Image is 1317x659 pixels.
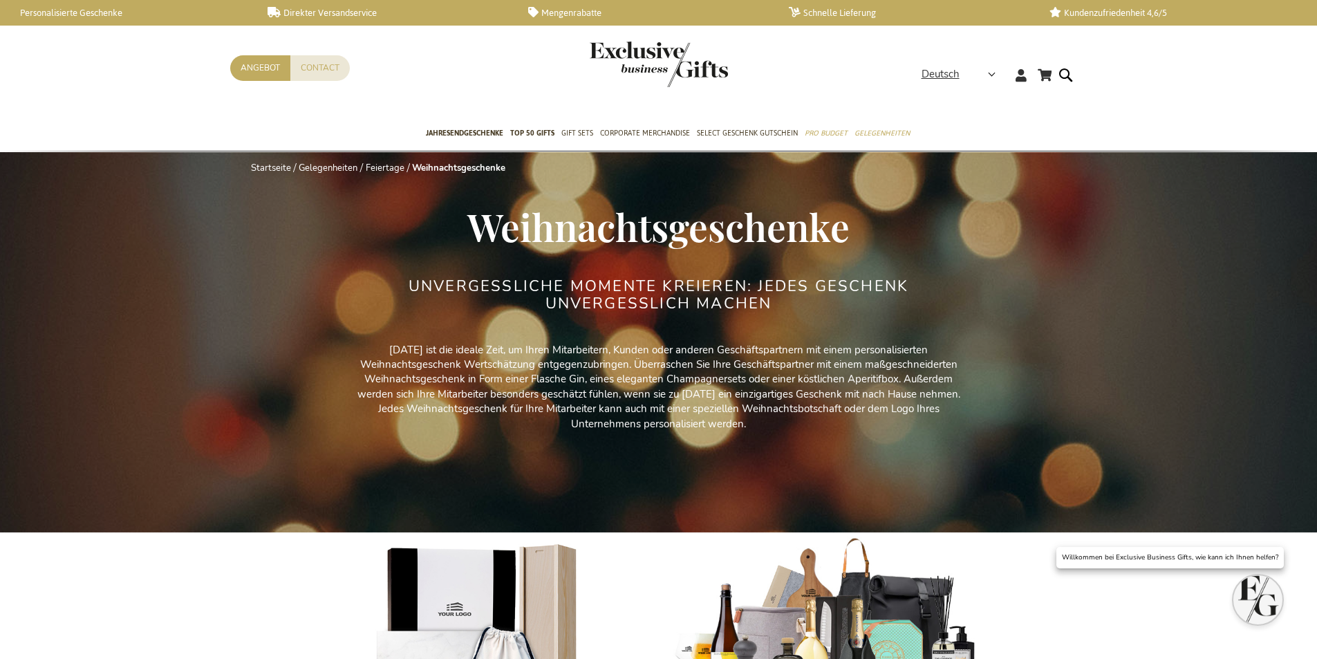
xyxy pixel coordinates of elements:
[805,126,848,140] span: Pro Budget
[561,117,593,151] a: Gift Sets
[412,162,505,174] strong: Weihnachtsgeschenke
[590,41,659,87] a: store logo
[600,126,690,140] span: Corporate Merchandise
[789,7,1027,19] a: Schnelle Lieferung
[467,201,850,252] span: Weihnachtsgeschenke
[561,126,593,140] span: Gift Sets
[426,126,503,140] span: Jahresendgeschenke
[230,55,290,81] a: Angebot
[854,126,910,140] span: Gelegenheiten
[366,162,404,174] a: Feiertage
[590,41,728,87] img: Exclusive Business gifts logo
[922,66,960,82] span: Deutsch
[600,117,690,151] a: Corporate Merchandise
[290,55,350,81] a: Contact
[426,117,503,151] a: Jahresendgeschenke
[510,126,554,140] span: TOP 50 Gifts
[268,7,506,19] a: Direkter Versandservice
[251,162,291,174] a: Startseite
[805,117,848,151] a: Pro Budget
[854,117,910,151] a: Gelegenheiten
[299,162,357,174] a: Gelegenheiten
[1049,7,1288,19] a: Kundenzufriedenheit 4,6/5
[528,7,767,19] a: Mengenrabatte
[697,117,798,151] a: Select Geschenk Gutschein
[697,126,798,140] span: Select Geschenk Gutschein
[348,343,970,432] p: [DATE] ist die ideale Zeit, um Ihren Mitarbeitern, Kunden oder anderen Geschäftspartnern mit eine...
[400,278,918,311] h2: UNVERGESSLICHE MOMENTE KREIEREN: JEDES GESCHENK UNVERGESSLICH MACHEN
[7,7,245,19] a: Personalisierte Geschenke
[510,117,554,151] a: TOP 50 Gifts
